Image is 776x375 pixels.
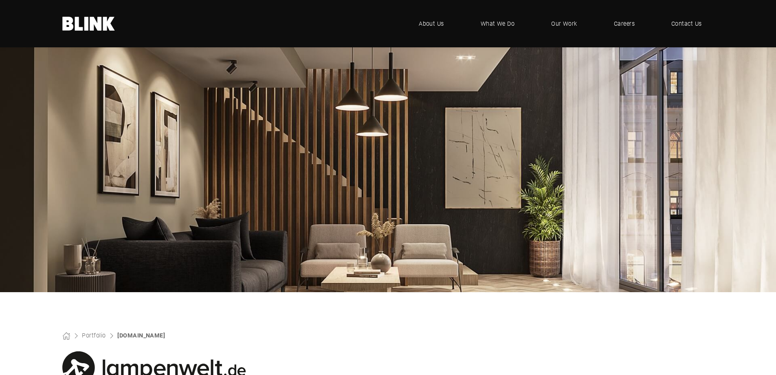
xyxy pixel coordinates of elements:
span: What We Do [481,19,515,28]
a: Portfolio [82,331,106,339]
span: Contact Us [671,19,702,28]
a: Home [62,17,115,31]
a: Contact Us [659,11,714,36]
a: About Us [407,11,456,36]
a: What We Do [468,11,527,36]
span: Our Work [551,19,577,28]
a: [DOMAIN_NAME] [117,331,165,339]
a: Careers [602,11,647,36]
a: Our Work [539,11,589,36]
span: Careers [614,19,635,28]
span: About Us [419,19,444,28]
